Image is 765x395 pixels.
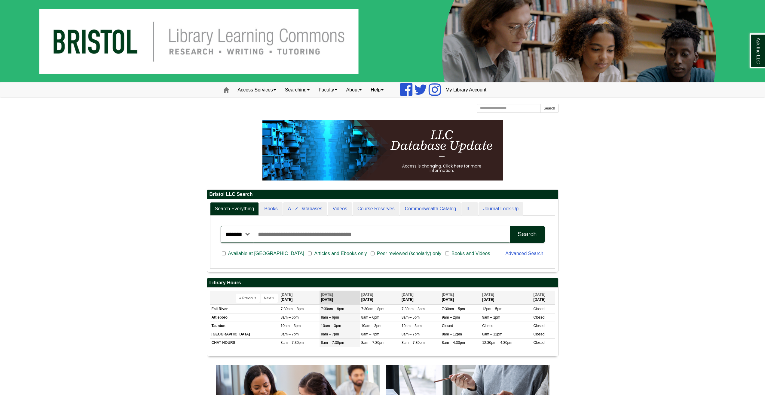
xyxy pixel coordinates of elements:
img: HTML tutorial [262,120,503,181]
span: [DATE] [402,292,414,297]
span: [DATE] [281,292,293,297]
th: [DATE] [279,291,320,304]
td: Taunton [210,322,279,330]
span: [DATE] [442,292,454,297]
h2: Bristol LLC Search [207,190,558,199]
a: Commonwealth Catalog [400,202,461,216]
span: 7:30am – 8pm [402,307,425,311]
span: [DATE] [361,292,373,297]
span: 8am – 12pm [442,332,462,336]
button: « Previous [236,294,260,303]
a: Searching [280,82,314,97]
a: About [342,82,366,97]
td: [GEOGRAPHIC_DATA] [210,330,279,339]
a: Course Reserves [353,202,399,216]
a: Search Everything [210,202,259,216]
span: 8am – 7pm [321,332,339,336]
th: [DATE] [360,291,400,304]
span: 8am – 7pm [281,332,299,336]
a: A - Z Databases [283,202,327,216]
span: 8am – 12pm [482,332,502,336]
span: Closed [533,315,544,319]
a: Help [366,82,388,97]
span: 8am – 6pm [361,315,379,319]
td: Attleboro [210,313,279,322]
span: 9am – 1pm [482,315,500,319]
span: Closed [442,324,453,328]
span: Available at [GEOGRAPHIC_DATA] [226,250,307,257]
span: [DATE] [533,292,545,297]
a: Books [259,202,282,216]
span: 8am – 4:30pm [442,341,465,345]
span: 9am – 2pm [442,315,460,319]
th: [DATE] [532,291,555,304]
a: My Library Account [441,82,491,97]
span: Closed [533,341,544,345]
span: 8am – 7:30pm [281,341,304,345]
th: [DATE] [400,291,440,304]
span: 12pm – 5pm [482,307,502,311]
a: Faculty [314,82,342,97]
th: [DATE] [440,291,481,304]
span: 8am – 7pm [402,332,420,336]
th: [DATE] [481,291,532,304]
span: 12:30pm – 4:30pm [482,341,512,345]
a: Advanced Search [505,251,543,256]
input: Peer reviewed (scholarly) only [371,251,375,256]
input: Articles and Ebooks only [308,251,312,256]
span: Books and Videos [449,250,493,257]
input: Available at [GEOGRAPHIC_DATA] [222,251,226,256]
span: 7:30am – 5pm [442,307,465,311]
span: Closed [533,307,544,311]
td: CHAT HOURS [210,339,279,347]
a: Videos [328,202,352,216]
span: 7:30am – 8pm [321,307,344,311]
span: Peer reviewed (scholarly) only [375,250,444,257]
a: ILL [461,202,478,216]
button: Next » [261,294,278,303]
a: Journal Look-Up [479,202,523,216]
span: 8am – 7:30pm [361,341,384,345]
span: 10am – 3pm [321,324,341,328]
button: Search [510,226,544,243]
span: Closed [533,332,544,336]
span: Closed [482,324,493,328]
span: Articles and Ebooks only [312,250,369,257]
span: 8am – 7:30pm [402,341,425,345]
a: Access Services [233,82,280,97]
span: 8am – 5pm [402,315,420,319]
span: 10am – 3pm [361,324,381,328]
span: 8am – 7:30pm [321,341,344,345]
span: 8am – 7pm [361,332,379,336]
td: Fall River [210,305,279,313]
span: 8am – 6pm [321,315,339,319]
h2: Library Hours [207,278,558,288]
span: [DATE] [482,292,494,297]
th: [DATE] [320,291,360,304]
span: 8am – 6pm [281,315,299,319]
span: Closed [533,324,544,328]
button: Search [540,104,558,113]
span: 7:30am – 8pm [281,307,304,311]
span: 10am – 3pm [281,324,301,328]
span: 7:30am – 8pm [361,307,384,311]
div: Search [518,231,537,238]
input: Books and Videos [445,251,449,256]
span: 10am – 3pm [402,324,422,328]
span: [DATE] [321,292,333,297]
